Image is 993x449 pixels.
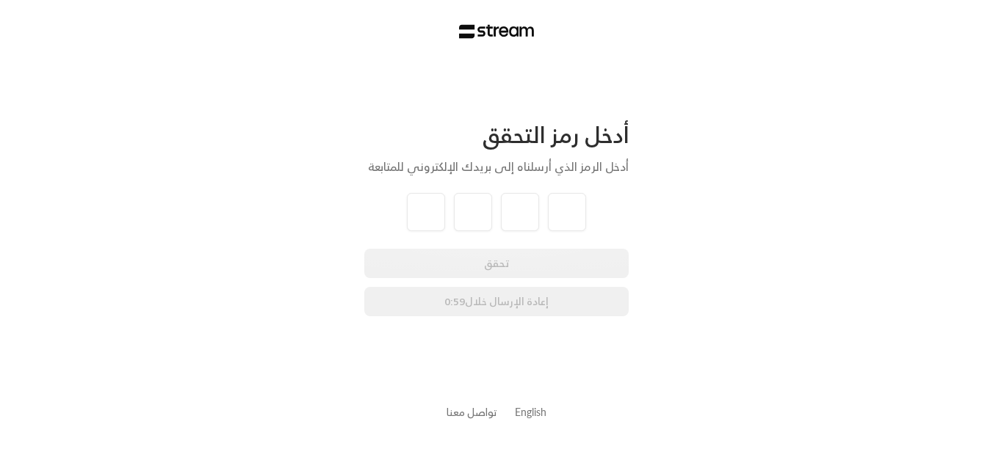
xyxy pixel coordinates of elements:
button: تواصل معنا [447,404,497,420]
div: أدخل الرمز الذي أرسلناه إلى بريدك الإلكتروني للمتابعة [364,158,629,175]
a: English [515,398,546,426]
a: تواصل معنا [447,403,497,421]
img: Stream Logo [459,24,535,39]
div: أدخل رمز التحقق [364,121,629,149]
